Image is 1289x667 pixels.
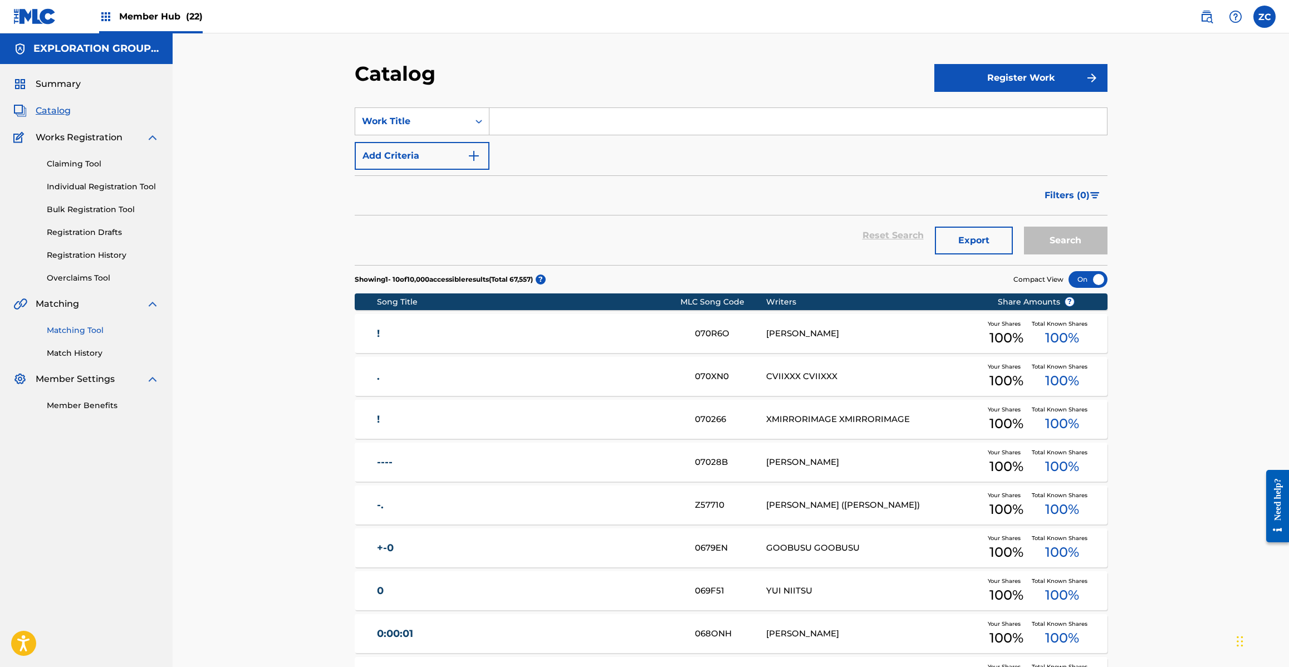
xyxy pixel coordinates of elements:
span: Your Shares [988,448,1025,457]
a: Registration Drafts [47,227,159,238]
div: Drag [1237,625,1243,658]
iframe: Resource Center [1258,462,1289,551]
a: . [377,370,680,383]
div: 0679EN [695,542,766,555]
span: 100 % [1045,628,1079,648]
img: expand [146,372,159,386]
span: Total Known Shares [1032,577,1092,585]
span: 100 % [989,457,1023,477]
img: Summary [13,77,27,91]
button: Export [935,227,1013,254]
a: 0 [377,585,680,597]
span: 100 % [989,414,1023,434]
div: [PERSON_NAME] [766,327,981,340]
div: Help [1224,6,1247,28]
img: MLC Logo [13,8,56,24]
img: Catalog [13,104,27,117]
a: ---- [377,456,680,469]
a: Bulk Registration Tool [47,204,159,215]
span: Share Amounts [998,296,1075,308]
div: User Menu [1253,6,1276,28]
div: MLC Song Code [680,296,766,308]
div: YUI NIITSU [766,585,981,597]
div: XMIRRORIMAGE XMIRRORIMAGE [766,413,981,426]
div: [PERSON_NAME] [766,456,981,469]
a: Member Benefits [47,400,159,411]
div: 069F51 [695,585,766,597]
span: Total Known Shares [1032,620,1092,628]
img: expand [146,297,159,311]
span: 100 % [989,499,1023,519]
span: Total Known Shares [1032,491,1092,499]
a: ! [377,327,680,340]
span: 100 % [989,328,1023,348]
a: ! [377,413,680,426]
span: Total Known Shares [1032,405,1092,414]
span: 100 % [1045,585,1079,605]
div: [PERSON_NAME] [766,627,981,640]
div: 070266 [695,413,766,426]
span: ? [1065,297,1074,306]
a: Public Search [1195,6,1218,28]
div: Song Title [377,296,680,308]
span: Your Shares [988,320,1025,328]
form: Search Form [355,107,1107,265]
img: help [1229,10,1242,23]
span: Your Shares [988,405,1025,414]
div: 07028B [695,456,766,469]
div: CVIIXXX CVIIXXX [766,370,981,383]
h5: EXPLORATION GROUP LLC [33,42,159,55]
img: Accounts [13,42,27,56]
span: 100 % [1045,499,1079,519]
div: Writers [766,296,981,308]
span: (22) [186,11,203,22]
a: CatalogCatalog [13,104,71,117]
span: Member Settings [36,372,115,386]
img: Works Registration [13,131,28,144]
a: Individual Registration Tool [47,181,159,193]
img: Top Rightsholders [99,10,112,23]
img: filter [1090,192,1100,199]
img: 9d2ae6d4665cec9f34b9.svg [467,149,481,163]
span: Catalog [36,104,71,117]
span: 100 % [989,371,1023,391]
a: 0:00:01 [377,627,680,640]
span: Your Shares [988,620,1025,628]
div: 068ONH [695,627,766,640]
div: 070R6O [695,327,766,340]
button: Filters (0) [1038,182,1107,209]
a: Matching Tool [47,325,159,336]
img: search [1200,10,1213,23]
span: Your Shares [988,362,1025,371]
span: 100 % [1045,328,1079,348]
span: Works Registration [36,131,122,144]
span: 100 % [1045,371,1079,391]
span: Summary [36,77,81,91]
a: +-0 [377,542,680,555]
iframe: Chat Widget [1233,614,1289,667]
span: Member Hub [119,10,203,23]
span: 100 % [989,628,1023,648]
img: expand [146,131,159,144]
a: Overclaims Tool [47,272,159,284]
h2: Catalog [355,61,441,86]
span: Your Shares [988,577,1025,585]
div: Work Title [362,115,462,128]
span: 100 % [989,585,1023,605]
span: Total Known Shares [1032,534,1092,542]
div: 070XN0 [695,370,766,383]
a: -. [377,499,680,512]
button: Add Criteria [355,142,489,170]
button: Register Work [934,64,1107,92]
span: 100 % [1045,457,1079,477]
img: Member Settings [13,372,27,386]
span: Matching [36,297,79,311]
span: Compact View [1013,274,1063,285]
img: Matching [13,297,27,311]
span: Filters ( 0 ) [1045,189,1090,202]
span: Your Shares [988,534,1025,542]
img: f7272a7cc735f4ea7f67.svg [1085,71,1099,85]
